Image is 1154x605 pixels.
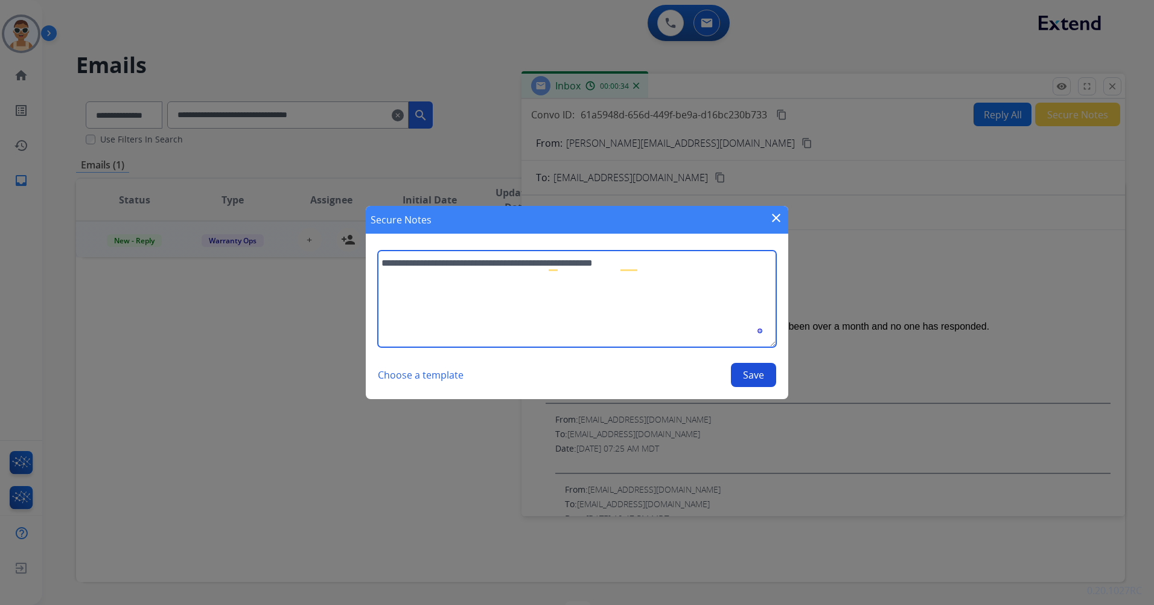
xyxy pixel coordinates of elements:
[378,251,776,347] textarea: To enrich screen reader interactions, please activate Accessibility in Grammarly extension settings
[731,363,776,387] button: Save
[769,211,783,225] mat-icon: close
[1087,583,1142,598] p: 0.20.1027RC
[371,213,432,227] h1: Secure Notes
[378,363,464,387] button: Choose a template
